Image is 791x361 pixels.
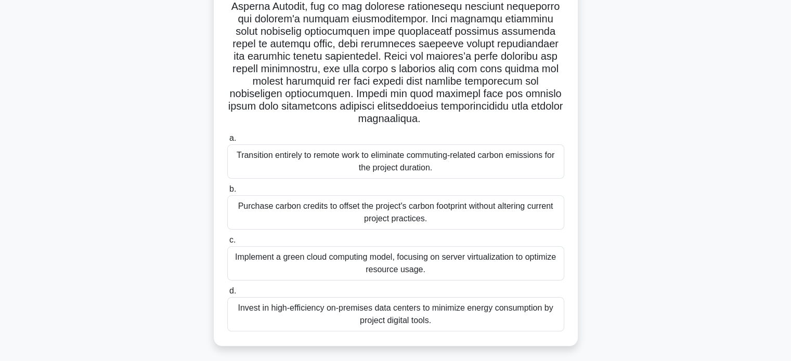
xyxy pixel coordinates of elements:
span: c. [229,235,236,244]
span: b. [229,184,236,193]
div: Invest in high-efficiency on-premises data centers to minimize energy consumption by project digi... [227,297,564,331]
div: Purchase carbon credits to offset the project's carbon footprint without altering current project... [227,195,564,230]
span: d. [229,286,236,295]
div: Implement a green cloud computing model, focusing on server virtualization to optimize resource u... [227,246,564,280]
div: Transition entirely to remote work to eliminate commuting-related carbon emissions for the projec... [227,144,564,179]
span: a. [229,133,236,142]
